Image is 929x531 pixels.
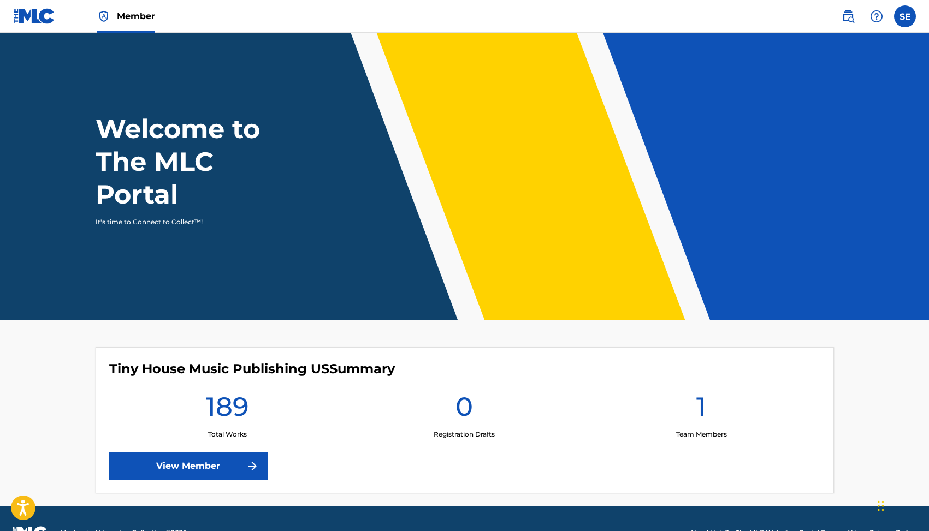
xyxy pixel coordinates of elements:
p: Total Works [208,429,247,439]
img: f7272a7cc735f4ea7f67.svg [246,460,259,473]
iframe: Chat Widget [874,479,929,531]
p: Team Members [676,429,727,439]
h1: 189 [206,390,249,429]
p: Registration Drafts [434,429,495,439]
span: Member [117,10,155,22]
div: Drag [878,490,884,522]
h4: Tiny House Music Publishing US [109,361,395,377]
a: View Member [109,452,268,480]
img: Top Rightsholder [97,10,110,23]
img: search [842,10,855,23]
img: MLC Logo [13,8,55,24]
h1: 1 [696,390,706,429]
p: It's time to Connect to Collect™! [96,217,285,227]
img: help [870,10,883,23]
a: Public Search [837,5,859,27]
div: Help [866,5,887,27]
h1: 0 [455,390,473,429]
h1: Welcome to The MLC Portal [96,112,300,211]
div: User Menu [894,5,916,27]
